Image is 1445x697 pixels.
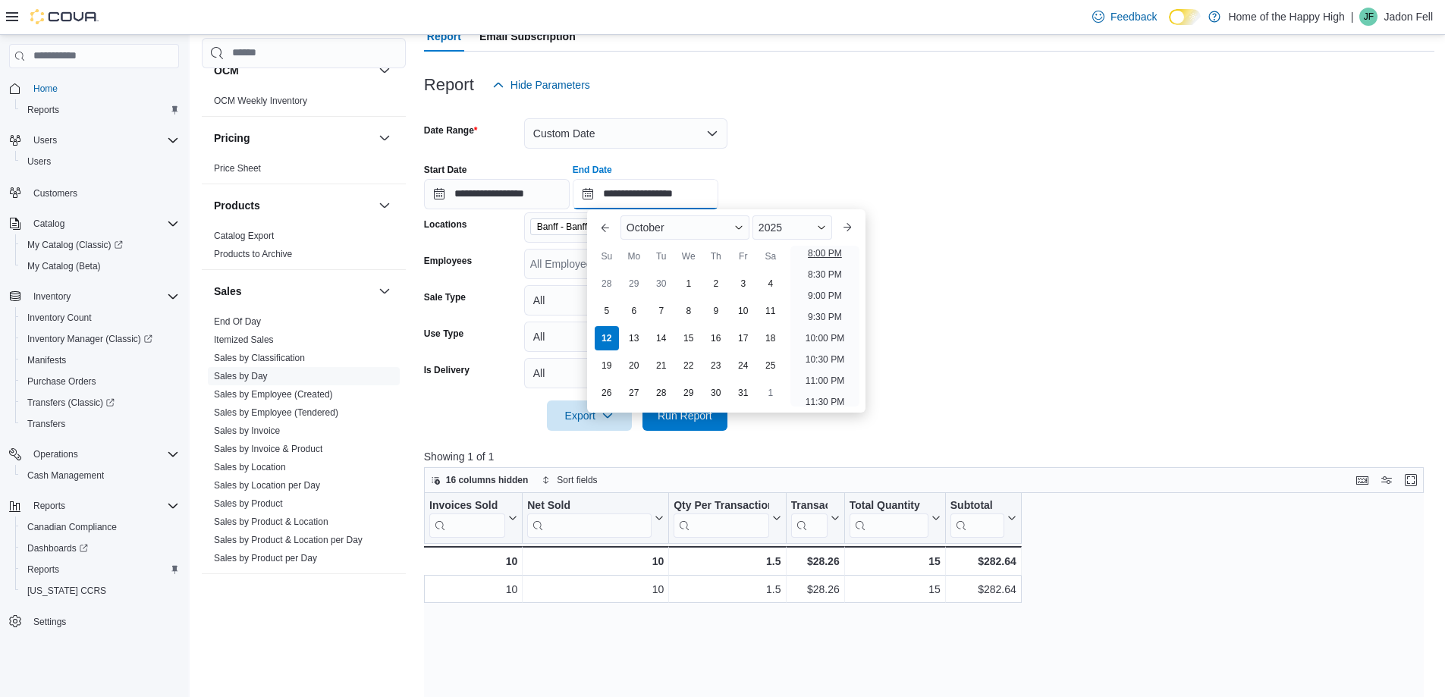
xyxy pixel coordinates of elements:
span: Operations [27,445,179,463]
a: [US_STATE] CCRS [21,582,112,600]
label: Is Delivery [424,364,470,376]
h3: Sales [214,284,242,299]
input: Press the down key to enter a popover containing a calendar. Press the escape key to close the po... [573,179,718,209]
h3: OCM [214,63,239,78]
button: All [524,285,727,316]
span: Sales by Day [214,370,268,382]
a: Cash Management [21,466,110,485]
div: Transaction Average [790,499,827,513]
div: 1.5 [674,580,781,598]
button: OCM [375,61,394,80]
button: Custom Date [524,118,727,149]
div: day-19 [595,353,619,378]
span: Run Report [658,408,712,423]
a: Reports [21,560,65,579]
span: 2025 [759,221,782,234]
span: Operations [33,448,78,460]
span: Settings [33,616,66,628]
span: Canadian Compliance [27,521,117,533]
span: Sales by Product & Location per Day [214,534,363,546]
div: day-16 [704,326,728,350]
button: All [524,322,727,352]
h3: Taxes [214,588,243,603]
a: End Of Day [214,316,261,327]
input: Press the down key to open a popover containing a calendar. [424,179,570,209]
div: day-31 [731,381,755,405]
a: Products to Archive [214,249,292,259]
span: Sales by Product & Location [214,516,328,528]
span: Banff - Banff Caribou - Fire & Flower [530,218,674,235]
label: End Date [573,164,612,176]
button: Subtotal [950,499,1016,538]
span: Users [27,155,51,168]
div: day-22 [677,353,701,378]
a: OCM Weekly Inventory [214,96,307,106]
button: Canadian Compliance [15,516,185,538]
button: Inventory [27,287,77,306]
span: Dark Mode [1169,25,1170,26]
a: Sales by Employee (Created) [214,389,333,400]
span: Catalog Export [214,230,274,242]
div: day-13 [622,326,646,350]
button: Manifests [15,350,185,371]
span: October [627,221,664,234]
div: day-29 [622,272,646,296]
img: Cova [30,9,99,24]
div: day-1 [677,272,701,296]
p: Jadon Fell [1384,8,1433,26]
label: Locations [424,218,467,231]
div: day-30 [649,272,674,296]
button: Reports [15,99,185,121]
div: day-9 [704,299,728,323]
span: Hide Parameters [510,77,590,93]
div: Jadon Fell [1359,8,1377,26]
p: Home of the Happy High [1228,8,1344,26]
p: | [1351,8,1354,26]
button: Qty Per Transaction [674,499,781,538]
button: Users [15,151,185,172]
div: Net Sold [527,499,652,538]
button: My Catalog (Beta) [15,256,185,277]
button: Previous Month [593,215,617,240]
span: Sales by Location per Day [214,479,320,491]
h3: Report [424,76,474,94]
a: Sales by Product [214,498,283,509]
span: Catalog [33,218,64,230]
button: Pricing [214,130,372,146]
a: My Catalog (Classic) [21,236,129,254]
div: Mo [622,244,646,268]
div: $282.64 [950,552,1016,570]
span: Dashboards [21,539,179,557]
button: Transaction Average [790,499,839,538]
div: Invoices Sold [429,499,505,538]
span: Sales by Classification [214,352,305,364]
li: 11:00 PM [799,372,850,390]
span: Email Subscription [479,21,576,52]
span: [US_STATE] CCRS [27,585,106,597]
a: Sales by Location [214,462,286,473]
a: Canadian Compliance [21,518,123,536]
span: Reports [27,564,59,576]
button: [US_STATE] CCRS [15,580,185,601]
a: Feedback [1086,2,1163,32]
div: 10 [429,552,517,570]
a: Settings [27,613,72,631]
li: 8:30 PM [802,265,848,284]
button: All [524,358,727,388]
span: Inventory Manager (Classic) [21,330,179,348]
button: 16 columns hidden [425,471,535,489]
label: Start Date [424,164,467,176]
span: Transfers (Classic) [21,394,179,412]
p: Showing 1 of 1 [424,449,1434,464]
span: Home [33,83,58,95]
div: $28.26 [790,552,839,570]
button: Settings [3,611,185,633]
a: Sales by Product per Day [214,553,317,564]
button: Reports [27,497,71,515]
button: Cash Management [15,465,185,486]
span: Sales by Product [214,498,283,510]
div: day-28 [649,381,674,405]
span: My Catalog (Classic) [21,236,179,254]
button: Invoices Sold [429,499,517,538]
div: Subtotal [950,499,1004,538]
